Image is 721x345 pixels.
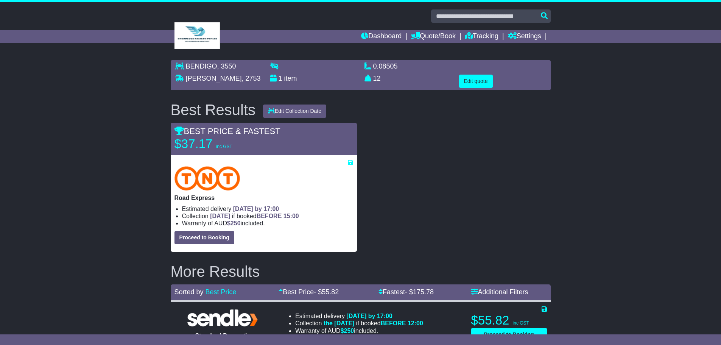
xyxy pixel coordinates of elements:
[378,288,434,296] a: Fastest- $175.78
[314,288,339,296] span: - $
[195,333,250,339] span: Standard Domestic
[182,212,353,220] li: Collection
[174,126,280,136] span: BEST PRICE & FASTEST
[233,206,279,212] span: [DATE] by 17:00
[413,288,434,296] span: 175.78
[508,30,541,43] a: Settings
[167,101,260,118] div: Best Results
[174,166,240,190] img: TNT Domestic: Road Express
[295,312,423,320] li: Estimated delivery
[174,194,353,201] p: Road Express
[210,213,230,219] span: [DATE]
[411,30,456,43] a: Quote/Book
[471,288,528,296] a: Additional Filters
[283,213,299,219] span: 15:00
[186,62,217,70] span: BENDIGO
[465,30,498,43] a: Tracking
[295,327,423,334] li: Warranty of AUD included.
[210,213,299,219] span: if booked
[263,105,326,118] button: Edit Collection Date
[279,75,282,82] span: 1
[361,30,402,43] a: Dashboard
[174,136,269,151] p: $37.17
[344,328,354,334] span: 250
[513,320,529,326] span: inc GST
[405,288,434,296] span: - $
[295,320,423,327] li: Collection
[174,288,204,296] span: Sorted by
[324,320,354,326] span: the [DATE]
[471,313,547,328] p: $55.82
[171,263,551,280] h2: More Results
[186,75,242,82] span: [PERSON_NAME]
[324,320,423,326] span: if booked
[346,313,392,319] span: [DATE] by 17:00
[257,213,282,219] span: BEFORE
[227,220,241,226] span: $
[459,75,493,88] button: Edit quote
[230,220,241,226] span: 250
[185,308,260,328] img: Sendle: Standard Domestic
[381,320,406,326] span: BEFORE
[322,288,339,296] span: 55.82
[216,144,232,149] span: inc GST
[284,75,297,82] span: item
[182,205,353,212] li: Estimated delivery
[217,62,236,70] span: , 3550
[206,288,237,296] a: Best Price
[373,62,398,70] span: 0.08505
[279,288,339,296] a: Best Price- $55.82
[471,328,547,341] button: Proceed to Booking
[341,328,354,334] span: $
[242,75,261,82] span: , 2753
[182,220,353,227] li: Warranty of AUD included.
[408,320,423,326] span: 12:00
[373,75,381,82] span: 12
[174,231,234,244] button: Proceed to Booking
